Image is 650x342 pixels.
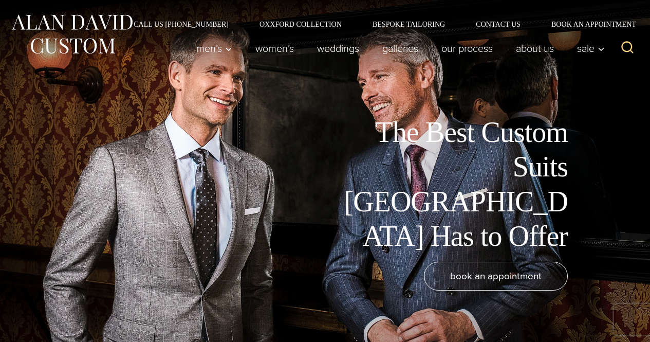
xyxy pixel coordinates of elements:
[244,21,357,28] a: Oxxford Collection
[118,21,244,28] a: Call Us [PHONE_NUMBER]
[306,38,371,59] a: weddings
[118,21,640,28] nav: Secondary Navigation
[505,38,566,59] a: About Us
[10,11,134,57] img: Alan David Custom
[430,38,505,59] a: Our Process
[450,268,542,283] span: book an appointment
[371,38,430,59] a: Galleries
[424,262,568,291] a: book an appointment
[615,36,640,61] button: View Search Form
[460,21,536,28] a: Contact Us
[536,21,640,28] a: Book an Appointment
[244,38,306,59] a: Women’s
[337,115,568,254] h1: The Best Custom Suits [GEOGRAPHIC_DATA] Has to Offer
[577,43,605,53] span: Sale
[196,43,232,53] span: Men’s
[584,311,640,337] iframe: Opens a widget where you can chat to one of our agents
[185,38,610,59] nav: Primary Navigation
[357,21,460,28] a: Bespoke Tailoring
